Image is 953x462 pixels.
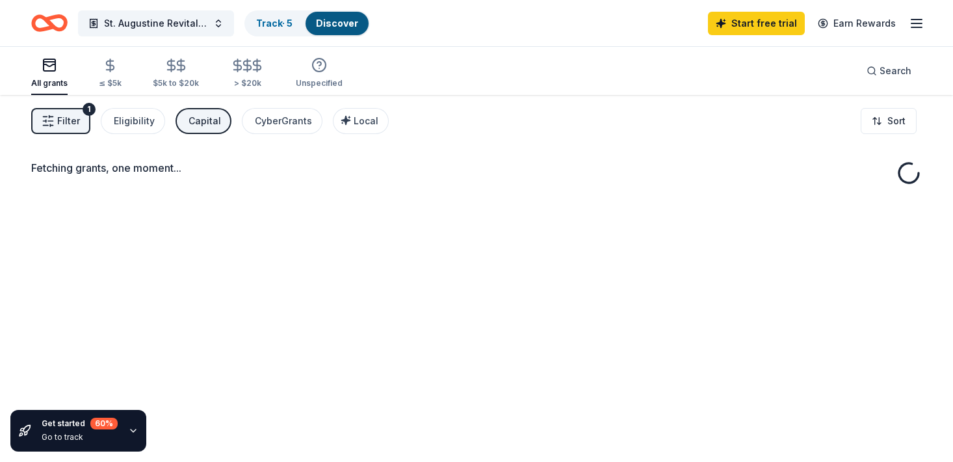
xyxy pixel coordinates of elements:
[90,418,118,429] div: 60 %
[99,53,122,95] button: ≤ $5k
[255,113,312,129] div: CyberGrants
[114,113,155,129] div: Eligibility
[230,53,265,95] button: > $20k
[31,8,68,38] a: Home
[31,52,68,95] button: All grants
[99,78,122,88] div: ≤ $5k
[83,103,96,116] div: 1
[244,10,370,36] button: Track· 5Discover
[354,115,378,126] span: Local
[856,58,922,84] button: Search
[42,418,118,429] div: Get started
[78,10,234,36] button: St. Augustine Revitalization Project
[333,108,389,134] button: Local
[230,78,265,88] div: > $20k
[104,16,208,31] span: St. Augustine Revitalization Project
[153,53,199,95] button: $5k to $20k
[31,78,68,88] div: All grants
[880,63,911,79] span: Search
[176,108,231,134] button: Capital
[810,12,904,35] a: Earn Rewards
[189,113,221,129] div: Capital
[708,12,805,35] a: Start free trial
[256,18,293,29] a: Track· 5
[887,113,906,129] span: Sort
[296,52,343,95] button: Unspecified
[316,18,358,29] a: Discover
[861,108,917,134] button: Sort
[31,160,922,176] div: Fetching grants, one moment...
[42,432,118,442] div: Go to track
[57,113,80,129] span: Filter
[31,108,90,134] button: Filter1
[101,108,165,134] button: Eligibility
[242,108,322,134] button: CyberGrants
[153,78,199,88] div: $5k to $20k
[296,78,343,88] div: Unspecified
